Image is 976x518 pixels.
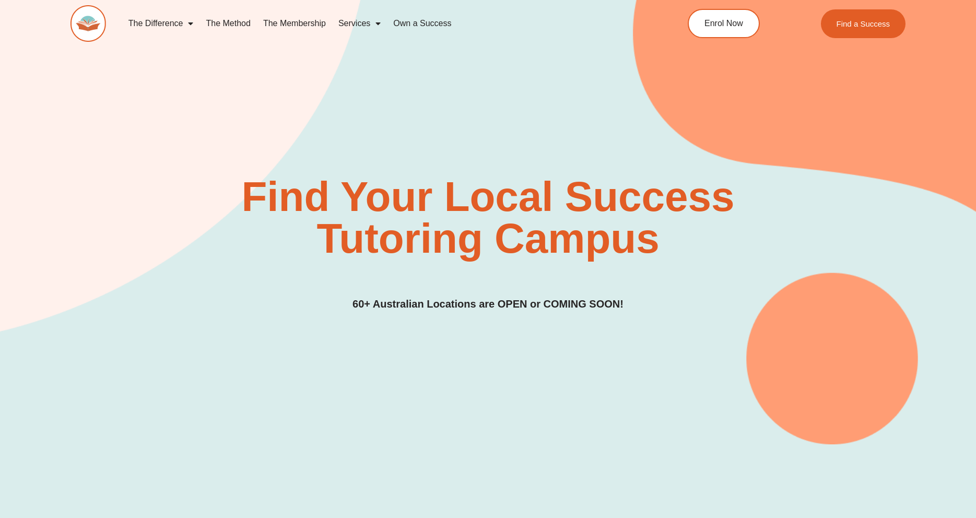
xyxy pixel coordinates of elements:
a: The Difference [122,11,200,36]
span: Enrol Now [704,19,743,28]
h2: Find Your Local Success Tutoring Campus [158,176,818,260]
h3: 60+ Australian Locations are OPEN or COMING SOON! [352,296,624,312]
a: The Membership [257,11,332,36]
a: Enrol Now [688,9,760,38]
a: Find a Success [821,9,906,38]
a: The Method [199,11,256,36]
nav: Menu [122,11,640,36]
a: Services [332,11,387,36]
a: Own a Success [387,11,457,36]
span: Find a Success [837,20,890,28]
